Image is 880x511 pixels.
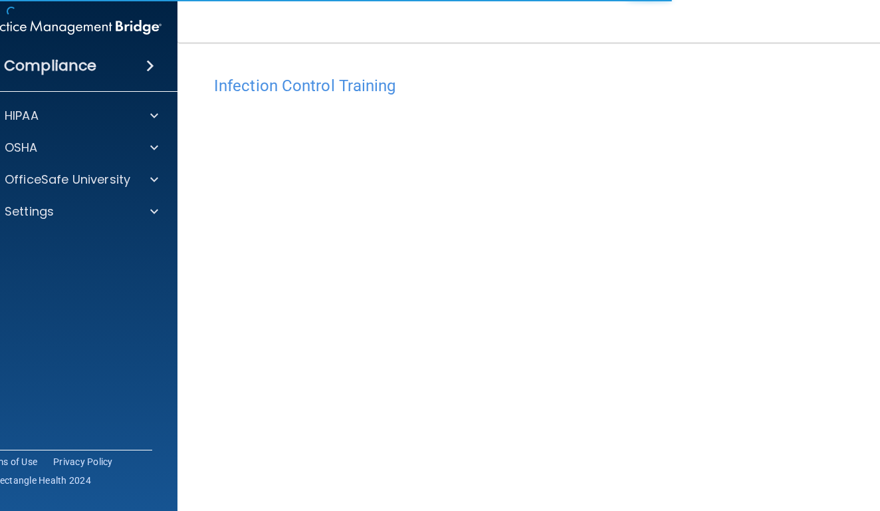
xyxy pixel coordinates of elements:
p: Settings [5,204,54,220]
h4: Infection Control Training [214,77,879,94]
a: Privacy Policy [53,455,113,468]
p: HIPAA [5,108,39,124]
p: OfficeSafe University [5,172,130,188]
h4: Compliance [4,57,96,75]
p: OSHA [5,140,38,156]
iframe: infection-control-training [214,102,879,511]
